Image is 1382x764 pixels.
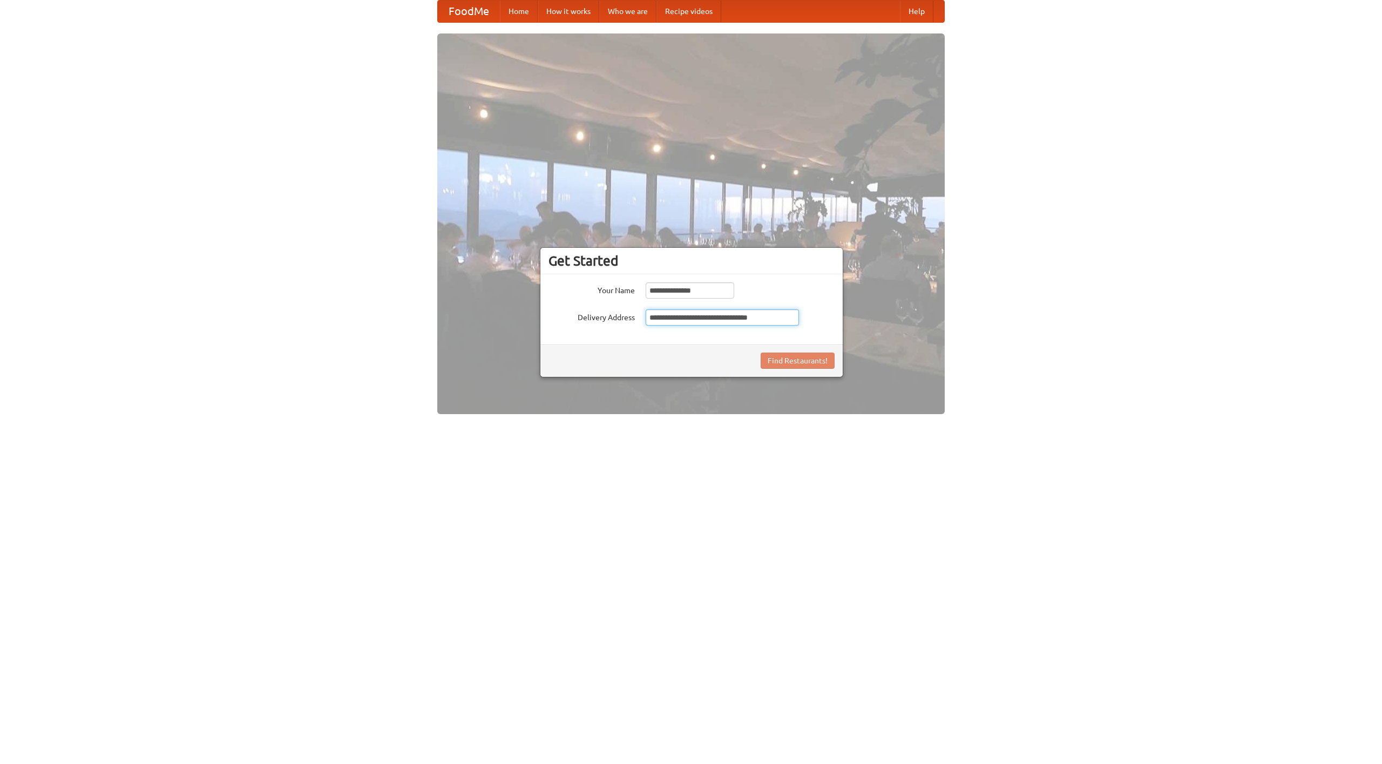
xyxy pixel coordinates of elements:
button: Find Restaurants! [761,353,835,369]
a: Help [900,1,933,22]
a: Who we are [599,1,656,22]
h3: Get Started [548,253,835,269]
a: Recipe videos [656,1,721,22]
a: Home [500,1,538,22]
label: Delivery Address [548,309,635,323]
a: How it works [538,1,599,22]
label: Your Name [548,282,635,296]
a: FoodMe [438,1,500,22]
